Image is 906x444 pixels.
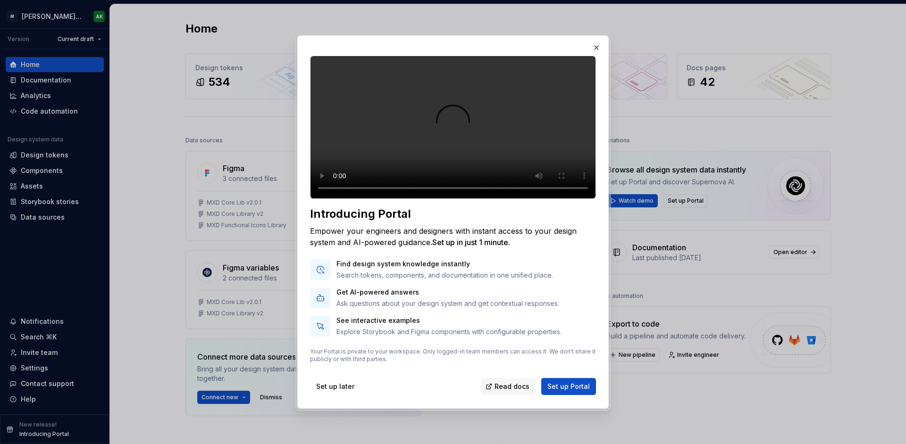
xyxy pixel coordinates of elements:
button: Set up later [310,378,361,395]
span: Set up in just 1 minute. [432,238,510,247]
a: Read docs [481,378,536,395]
span: Set up later [316,382,354,391]
div: Introducing Portal [310,206,596,222]
span: Set up Portal [547,382,590,391]
p: Get AI-powered answers [336,288,559,297]
p: Find design system knowledge instantly [336,259,553,269]
span: Read docs [495,382,529,391]
p: Search tokens, components, and documentation in one unified place. [336,271,553,280]
div: Empower your engineers and designers with instant access to your design system and AI-powered gui... [310,225,596,248]
p: Your Portal is private to your workspace. Only logged-in team members can access it. We don't sha... [310,348,596,363]
p: See interactive examples [336,316,562,325]
button: Set up Portal [541,378,596,395]
p: Ask questions about your design system and get contextual responses. [336,299,559,308]
p: Explore Storybook and Figma components with configurable properties. [336,327,562,337]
